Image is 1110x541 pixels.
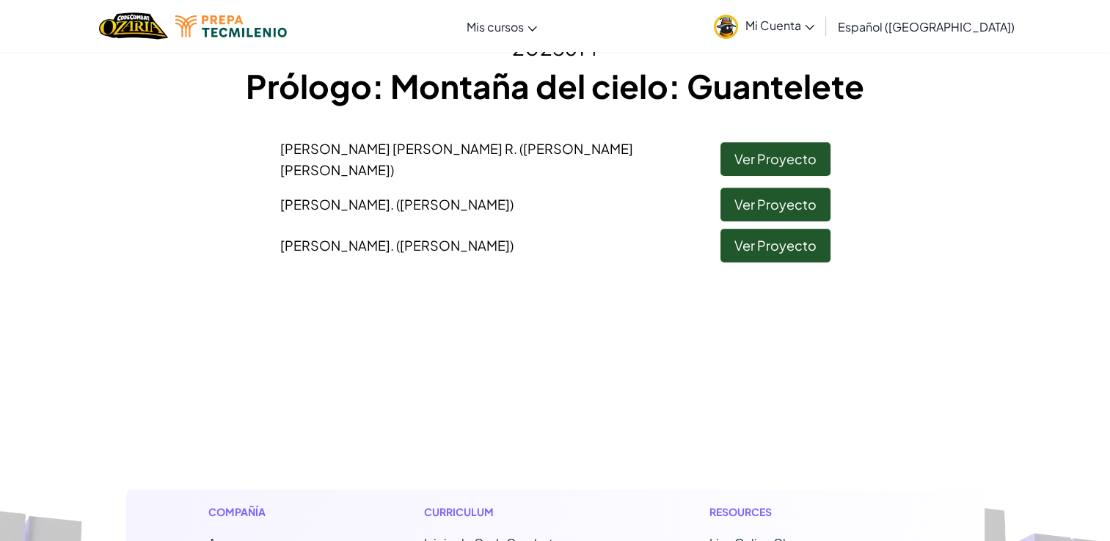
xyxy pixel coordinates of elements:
h1: Resources [709,504,902,520]
img: avatar [714,15,738,39]
h1: Compañía [208,504,331,520]
span: . ([PERSON_NAME]) [390,237,514,254]
span: [PERSON_NAME] [280,196,514,213]
img: Home [99,11,167,41]
span: Mis cursos [467,19,524,34]
a: Ver Proyecto [720,229,830,262]
a: Ozaria by CodeCombat logo [99,11,167,41]
a: Mi Cuenta [706,3,822,49]
h1: Prólogo: Montaña del cielo: Guantelete [137,63,974,108]
a: Mis cursos [459,7,544,46]
a: Ver Proyecto [720,188,830,221]
span: Mi Cuenta [745,18,814,33]
h1: Curriculum [424,504,617,520]
span: [PERSON_NAME] [280,237,514,254]
a: Ver Proyecto [720,142,830,176]
a: Español ([GEOGRAPHIC_DATA]) [830,7,1022,46]
span: Español ([GEOGRAPHIC_DATA]) [838,19,1015,34]
span: . ([PERSON_NAME]) [390,196,514,213]
span: [PERSON_NAME] [PERSON_NAME] R [280,140,633,178]
img: Tecmilenio logo [175,15,287,37]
